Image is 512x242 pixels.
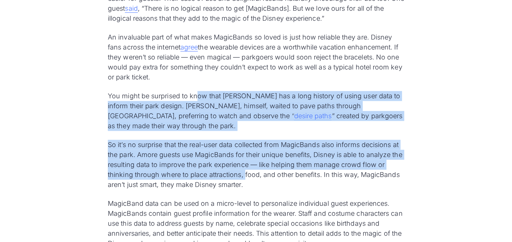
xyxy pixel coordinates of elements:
[125,4,137,13] a: said
[108,91,404,131] p: You might be surprised to know that [PERSON_NAME] has a long history of using user data to inform...
[180,43,198,51] a: agree
[294,112,332,120] a: desire paths
[108,32,404,82] p: An invaluable part of what makes MagicBands so loved is just how reliable they are. Disney fans a...
[108,140,404,190] p: So it’s no surprise that the real-user data collected from MagicBands also informs decisions at t...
